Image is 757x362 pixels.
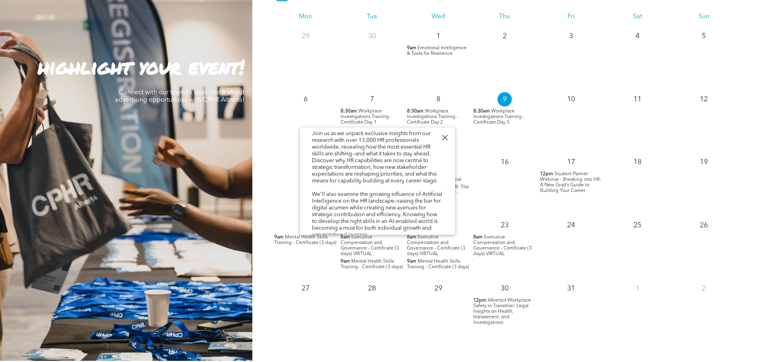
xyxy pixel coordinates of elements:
[407,234,416,240] span: 8am
[272,13,339,21] div: Mon
[341,108,357,114] span: 8:30am
[564,218,578,232] p: 24
[405,13,471,21] div: Wed
[274,234,284,240] span: 9am
[604,13,671,21] div: Sat
[564,281,578,296] p: 31
[274,235,337,245] span: Mental Health Skills Training - Certificate (3 days)
[538,13,604,21] div: Fri
[498,281,512,296] p: 30
[298,29,313,43] p: 29
[341,259,403,269] span: Mental Health Skills Training - Certificate (3 days)
[473,234,483,240] span: 8am
[540,172,601,193] span: Student Partner Webinar – Breaking into HR: A New Grad’s Guide to Building Your Career
[697,29,711,43] p: 5
[407,109,458,125] span: Workplace Investigations Training - Certificate Day 2
[298,281,313,296] p: 27
[298,92,313,106] p: 6
[365,29,379,43] p: 30
[564,92,578,106] p: 10
[38,52,244,81] strong: highlight your event!
[473,235,532,256] span: Executive Compensation and Governance - Certificate (3 days) VIRTUAL
[498,218,512,232] p: 23
[697,92,711,106] p: 12
[431,281,445,296] p: 29
[498,29,512,43] p: 2
[298,218,313,232] p: 20
[473,298,486,303] span: 12pm
[407,46,467,56] span: Emotional Intelligence & Tools for Resilience
[630,155,645,169] p: 18
[473,108,490,114] span: 8:30am
[473,109,525,125] span: Workplace Investigations Training - Certificate Day 3
[365,281,379,296] p: 28
[407,259,469,269] span: Mental Health Skills Training - Certificate (3 days)
[341,109,392,125] span: Workplace Investigations Training - Certificate Day 1
[498,92,512,106] p: 9
[365,92,379,106] p: 7
[671,13,737,21] div: Sun
[407,108,424,114] span: 8:30am
[431,92,445,106] p: 8
[630,218,645,232] p: 25
[697,155,711,169] p: 19
[341,235,399,256] span: Executive Compensation and Governance - Certificate (3 days) VIRTUAL
[298,155,313,169] p: 13
[407,259,416,264] span: 9am
[697,281,711,296] p: 2
[564,155,578,169] p: 17
[540,171,553,177] span: 12pm
[697,218,711,232] p: 26
[407,235,465,256] span: Executive Compensation and Governance - Certificate (3 days) VIRTUAL
[339,13,405,21] div: Tue
[341,234,350,240] span: 8am
[431,29,445,43] p: 1
[498,155,512,169] p: 16
[471,13,538,21] div: Thu
[407,45,416,51] span: 9am
[630,92,645,106] p: 11
[115,89,244,103] span: Connect with our team to learn more about advertising opportunities with CPHR Alberta!
[473,298,531,325] span: Alberta’s Workplace Safety in Transition: Legal Insights on Health, Harassment, and Investigations
[564,29,578,43] p: 3
[341,259,350,264] span: 9am
[630,29,645,43] p: 4
[630,281,645,296] p: 1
